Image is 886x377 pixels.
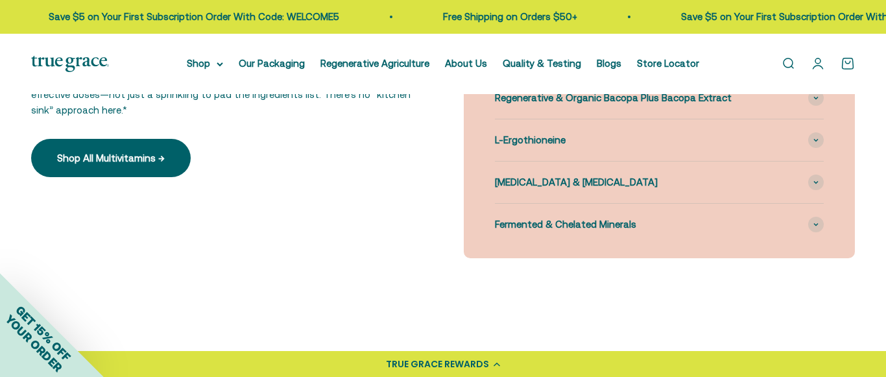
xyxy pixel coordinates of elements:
[3,312,65,374] span: YOUR ORDER
[31,139,191,176] a: Shop All Multivitamins →
[503,58,581,69] a: Quality & Testing
[495,90,732,106] span: Regenerative & Organic Bacopa Plus Bacopa Extract
[495,119,824,161] summary: L-Ergothioneine
[597,58,621,69] a: Blogs
[495,204,824,245] summary: Fermented & Chelated Minerals
[443,11,577,22] a: Free Shipping on Orders $50+
[495,77,824,119] summary: Regenerative & Organic Bacopa Plus Bacopa Extract
[445,58,487,69] a: About Us
[239,58,305,69] a: Our Packaging
[495,132,566,148] span: L-Ergothioneine
[495,162,824,203] summary: [MEDICAL_DATA] & [MEDICAL_DATA]
[187,56,223,71] summary: Shop
[495,217,636,232] span: Fermented & Chelated Minerals
[13,303,73,363] span: GET 15% OFF
[49,9,339,25] p: Save $5 on Your First Subscription Order With Code: WELCOME5
[31,71,422,118] p: We select ingredients that play a concrete role in true health, and we include them at effective ...
[637,58,699,69] a: Store Locator
[495,175,658,190] span: [MEDICAL_DATA] & [MEDICAL_DATA]
[386,358,489,371] div: TRUE GRACE REWARDS
[320,58,429,69] a: Regenerative Agriculture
